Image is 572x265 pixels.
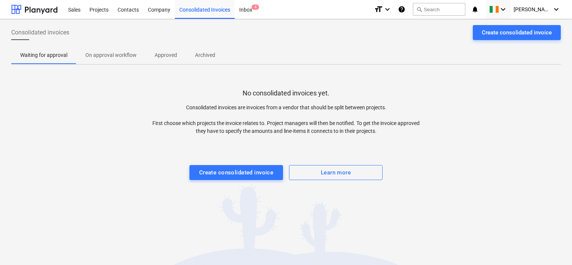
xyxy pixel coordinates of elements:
p: No consolidated invoices yet. [243,89,329,98]
span: search [416,6,422,12]
div: Create consolidated invoice [199,168,274,177]
div: Learn more [321,168,351,177]
p: Consolidated invoices are invoices from a vendor that should be split between projects. First cho... [149,104,423,135]
i: format_size [374,5,383,14]
button: Learn more [289,165,383,180]
span: 4 [252,4,259,10]
i: notifications [471,5,479,14]
p: Approved [155,51,177,59]
i: keyboard_arrow_down [499,5,508,14]
button: Search [413,3,465,16]
button: Create consolidated invoice [189,165,283,180]
p: Waiting for approval [20,51,67,59]
iframe: Chat Widget [535,229,572,265]
i: keyboard_arrow_down [383,5,392,14]
i: keyboard_arrow_down [552,5,561,14]
i: Knowledge base [398,5,405,14]
span: [PERSON_NAME] [514,6,551,12]
span: Consolidated invoices [11,28,69,37]
div: Create consolidated invoice [482,28,552,37]
p: On approval workflow [85,51,137,59]
button: Create consolidated invoice [473,25,561,40]
p: Archived [195,51,215,59]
